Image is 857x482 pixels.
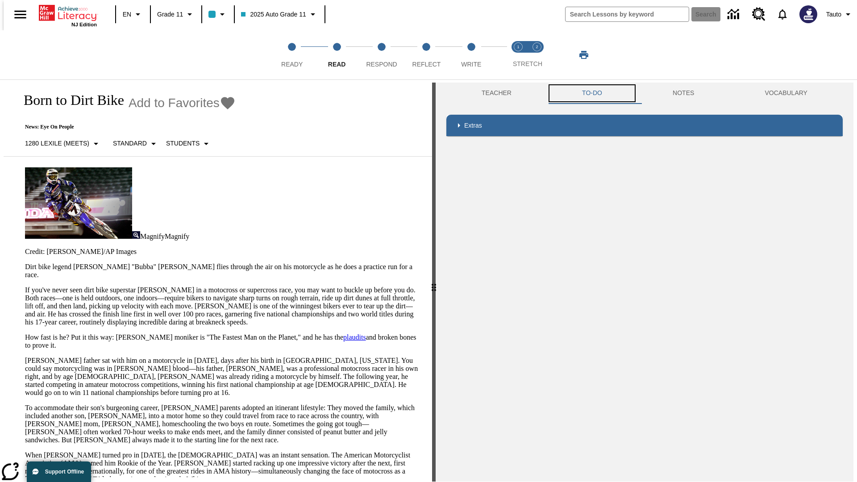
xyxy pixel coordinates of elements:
a: Resource Center, Will open in new tab [747,2,771,26]
span: STRETCH [513,60,542,67]
button: Print [570,47,598,63]
button: TO-DO [547,83,637,104]
p: Extras [464,121,482,130]
div: Home [39,3,97,27]
span: Add to Favorites [129,96,220,110]
p: If you've never seen dirt bike superstar [PERSON_NAME] in a motocross or supercross race, you may... [25,286,421,326]
a: Data Center [722,2,747,27]
button: Read step 2 of 5 [311,30,362,79]
button: Class: 2025 Auto Grade 11, Select your class [237,6,321,22]
button: Stretch Respond step 2 of 2 [524,30,550,79]
p: News: Eye On People [14,124,236,130]
div: activity [436,83,853,482]
span: Respond [366,61,397,68]
button: Profile/Settings [823,6,857,22]
button: Open side menu [7,1,33,28]
span: Support Offline [45,469,84,475]
a: plaudits [343,333,366,341]
text: 1 [517,45,519,49]
img: Avatar [799,5,817,23]
input: search field [566,7,689,21]
button: NOTES [637,83,729,104]
button: Write step 5 of 5 [445,30,497,79]
span: Ready [281,61,303,68]
button: Grade: Grade 11, Select a grade [154,6,199,22]
button: Respond step 3 of 5 [356,30,408,79]
span: EN [123,10,131,19]
span: Reflect [412,61,441,68]
img: Magnify [132,231,140,239]
button: Select Student [162,136,215,152]
p: How fast is he? Put it this way: [PERSON_NAME] moniker is "The Fastest Man on the Planet," and he... [25,333,421,349]
button: Reflect step 4 of 5 [400,30,452,79]
a: Notifications [771,3,794,26]
span: Magnify [165,233,189,240]
img: Motocross racer James Stewart flies through the air on his dirt bike. [25,167,132,239]
span: Read [328,61,346,68]
button: Class color is light blue. Change class color [205,6,231,22]
button: Select a new avatar [794,3,823,26]
button: Teacher [446,83,547,104]
span: Write [461,61,481,68]
p: [PERSON_NAME] father sat with him on a motorcycle in [DATE], days after his birth in [GEOGRAPHIC_... [25,357,421,397]
span: Grade 11 [157,10,183,19]
p: To accommodate their son's burgeoning career, [PERSON_NAME] parents adopted an itinerant lifestyl... [25,404,421,444]
button: Select Lexile, 1280 Lexile (Meets) [21,136,105,152]
p: 1280 Lexile (Meets) [25,139,89,148]
button: Language: EN, Select a language [119,6,147,22]
span: Magnify [140,233,165,240]
h1: Born to Dirt Bike [14,92,124,108]
span: NJ Edition [71,22,97,27]
div: Extras [446,115,843,136]
p: Credit: [PERSON_NAME]/AP Images [25,248,421,256]
div: Press Enter or Spacebar and then press right and left arrow keys to move the slider [432,83,436,482]
span: Tauto [826,10,841,19]
button: VOCABULARY [729,83,843,104]
p: Standard [113,139,147,148]
button: Support Offline [27,461,91,482]
div: Instructional Panel Tabs [446,83,843,104]
span: 2025 Auto Grade 11 [241,10,306,19]
p: Dirt bike legend [PERSON_NAME] "Bubba" [PERSON_NAME] flies through the air on his motorcycle as h... [25,263,421,279]
p: Students [166,139,200,148]
button: Ready step 1 of 5 [266,30,318,79]
button: Add to Favorites - Born to Dirt Bike [129,95,236,111]
button: Scaffolds, Standard [109,136,162,152]
button: Stretch Read step 1 of 2 [505,30,531,79]
text: 2 [536,45,538,49]
div: reading [4,83,432,477]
